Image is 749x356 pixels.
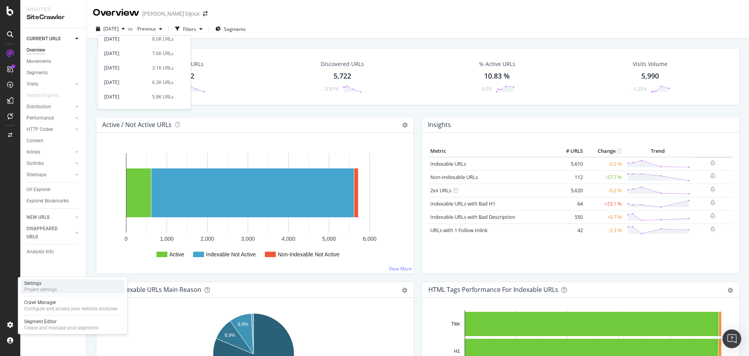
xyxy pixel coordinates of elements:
[27,248,81,256] a: Analysis Info
[21,299,124,313] a: Crawl ManagerConfigure and access your website analyses
[728,288,733,293] div: gear
[27,197,81,205] a: Explorer Bookmarks
[125,236,128,242] text: 0
[402,288,407,293] div: gear
[430,200,495,207] a: Indexable URLs with Bad H1
[160,236,174,242] text: 1,000
[554,197,585,210] td: 64
[27,137,81,145] a: Content
[27,103,51,111] div: Distribution
[206,251,256,258] text: Indexable Not Active
[93,6,139,20] div: Overview
[152,50,174,57] div: 7.6K URLs
[224,26,246,32] span: Segments
[27,148,40,156] div: Inlinks
[24,325,98,331] div: Create and manage your segments
[104,64,147,72] div: [DATE]
[152,36,174,43] div: 8.0K URLs
[282,236,295,242] text: 4,000
[27,114,54,122] div: Performance
[27,80,73,88] a: Visits
[27,225,66,241] div: DISAPPEARED URLS
[238,321,249,327] text: 8.9%
[454,349,460,354] text: H1
[27,69,81,77] a: Segments
[641,71,659,81] div: 5,990
[24,280,57,286] div: Settings
[27,137,43,145] div: Content
[27,213,50,222] div: NEW URLS
[142,10,200,18] div: [PERSON_NAME] bijoux
[103,25,119,32] span: 2025 Aug. 17th
[27,91,67,100] a: Search Engines
[430,160,466,167] a: Indexable URLs
[27,213,73,222] a: NEW URLS
[430,187,451,194] a: 2xx URLs
[428,145,554,157] th: Metric
[554,224,585,237] td: 42
[27,225,73,241] a: DISAPPEARED URLS
[152,79,174,86] div: 6.3K URLs
[334,71,351,81] div: 5,722
[585,157,624,171] td: -0.2 %
[225,333,236,338] text: 8.9%
[27,80,38,88] div: Visits
[172,23,206,35] button: Filters
[104,50,147,57] div: [DATE]
[27,159,44,168] div: Outlinks
[27,186,51,194] div: Url Explorer
[21,318,124,332] a: Segment EditorCreate and manage your segments
[27,46,45,54] div: Overview
[169,251,184,258] text: Active
[203,11,208,16] div: arrow-right-arrow-left
[324,86,339,92] div: -2.81%
[24,306,117,312] div: Configure and access your website analyses
[430,227,488,234] a: URLs with 1 Follow Inlink
[554,145,585,157] th: # URLS
[710,186,715,192] div: bell-plus
[24,286,57,293] div: Project settings
[481,86,492,92] div: -0.03
[21,279,124,293] a: SettingsProject settings
[103,145,407,267] svg: A chart.
[93,23,128,35] button: [DATE]
[710,213,715,219] div: bell-plus
[585,224,624,237] td: -2.3 %
[632,86,647,92] div: -1.25%
[430,213,515,220] a: Indexable URLs with Bad Description
[104,93,147,100] div: [DATE]
[152,64,174,72] div: 3.1K URLs
[484,71,510,81] div: 10.83 %
[27,186,81,194] a: Url Explorer
[27,148,73,156] a: Inlinks
[27,114,73,122] a: Performance
[633,60,667,68] div: Visits Volume
[585,170,624,184] td: -57.7 %
[27,171,46,179] div: Sitemaps
[128,25,134,32] span: vs
[722,329,741,348] div: Open Intercom Messenger
[585,145,624,157] th: Change
[27,57,81,66] a: Movements
[554,170,585,184] td: 112
[104,36,147,43] div: [DATE]
[134,23,165,35] button: Previous
[428,120,451,130] h4: Insights
[27,91,59,100] div: Search Engines
[134,25,156,32] span: Previous
[27,46,81,54] a: Overview
[27,197,69,205] div: Explorer Bookmarks
[27,35,73,43] a: CURRENT URLS
[27,125,53,134] div: HTTP Codes
[554,184,585,197] td: 5,620
[710,226,715,232] div: bell-plus
[102,120,172,130] h4: Active / Not Active URLs
[479,60,515,68] div: % Active URLs
[322,236,336,242] text: 5,000
[103,286,201,293] div: Non-Indexable URLs Main Reason
[710,173,715,179] div: bell-plus
[402,122,408,128] i: Options
[104,79,147,86] div: [DATE]
[27,171,73,179] a: Sitemaps
[24,318,98,325] div: Segment Editor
